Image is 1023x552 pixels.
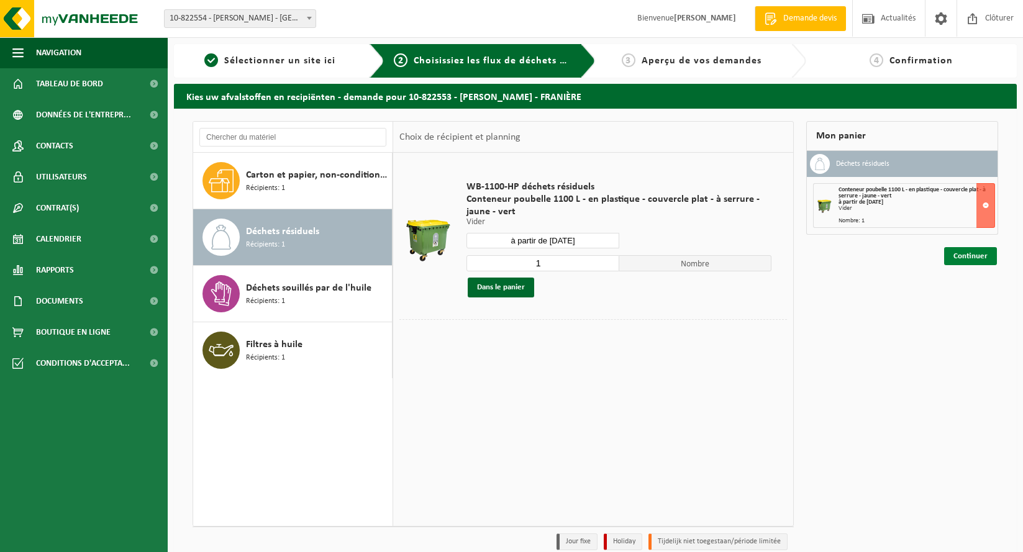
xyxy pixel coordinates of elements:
[36,348,130,379] span: Conditions d'accepta...
[414,56,621,66] span: Choisissiez les flux de déchets et récipients
[944,247,997,265] a: Continuer
[557,533,598,550] li: Jour fixe
[674,14,736,23] strong: [PERSON_NAME]
[394,53,407,67] span: 2
[36,317,111,348] span: Boutique en ligne
[36,286,83,317] span: Documents
[36,99,131,130] span: Données de l'entrepr...
[193,322,393,378] button: Filtres à huile Récipients: 1
[604,533,642,550] li: Holiday
[36,68,103,99] span: Tableau de bord
[246,224,319,239] span: Déchets résiduels
[839,186,986,199] span: Conteneur poubelle 1100 L - en plastique - couvercle plat - à serrure - jaune - vert
[839,199,883,206] strong: à partir de [DATE]
[619,255,771,271] span: Nombre
[889,56,953,66] span: Confirmation
[806,121,998,151] div: Mon panier
[839,206,994,212] div: Vider
[755,6,846,31] a: Demande devis
[246,168,389,183] span: Carton et papier, non-conditionné (industriel)
[836,154,889,174] h3: Déchets résiduels
[246,281,371,296] span: Déchets souillés par de l'huile
[466,193,771,218] span: Conteneur poubelle 1100 L - en plastique - couvercle plat - à serrure - jaune - vert
[780,12,840,25] span: Demande devis
[246,337,302,352] span: Filtres à huile
[246,239,285,251] span: Récipients: 1
[193,209,393,266] button: Déchets résiduels Récipients: 1
[622,53,635,67] span: 3
[164,9,316,28] span: 10-822554 - E.LECLERCQ - FLORIFFOUX
[180,53,360,68] a: 1Sélectionner un site ici
[36,192,79,224] span: Contrat(s)
[193,153,393,209] button: Carton et papier, non-conditionné (industriel) Récipients: 1
[246,352,285,364] span: Récipients: 1
[466,233,619,248] input: Sélectionnez date
[224,56,335,66] span: Sélectionner un site ici
[36,130,73,161] span: Contacts
[165,10,316,27] span: 10-822554 - E.LECLERCQ - FLORIFFOUX
[199,128,386,147] input: Chercher du matériel
[246,183,285,194] span: Récipients: 1
[466,218,771,227] p: Vider
[174,84,1017,108] h2: Kies uw afvalstoffen en recipiënten - demande pour 10-822553 - [PERSON_NAME] - FRANIÈRE
[193,266,393,322] button: Déchets souillés par de l'huile Récipients: 1
[648,533,788,550] li: Tijdelijk niet toegestaan/période limitée
[36,161,87,192] span: Utilisateurs
[468,278,534,297] button: Dans le panier
[393,122,527,153] div: Choix de récipient et planning
[870,53,883,67] span: 4
[36,255,74,286] span: Rapports
[36,37,81,68] span: Navigation
[36,224,81,255] span: Calendrier
[466,181,771,193] span: WB-1100-HP déchets résiduels
[839,218,994,224] div: Nombre: 1
[642,56,762,66] span: Aperçu de vos demandes
[246,296,285,307] span: Récipients: 1
[204,53,218,67] span: 1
